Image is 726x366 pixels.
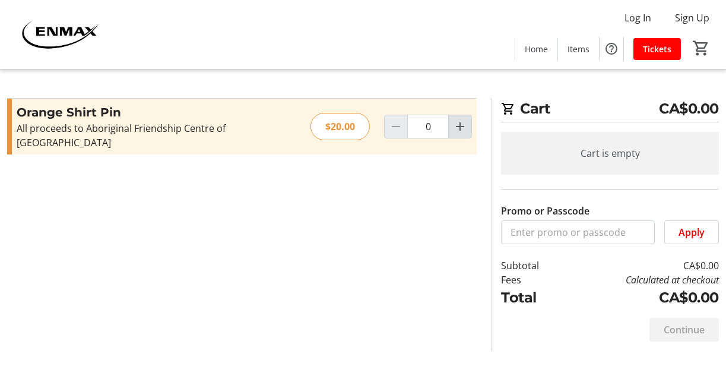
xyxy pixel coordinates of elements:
[565,287,719,308] td: CA$0.00
[17,103,276,121] h3: Orange Shirt Pin
[568,43,589,55] span: Items
[565,258,719,273] td: CA$0.00
[449,115,471,138] button: Increment by one
[679,225,705,239] span: Apply
[501,258,564,273] td: Subtotal
[690,37,712,59] button: Cart
[633,38,681,60] a: Tickets
[501,204,589,218] label: Promo or Passcode
[310,113,370,140] div: $20.00
[501,98,719,122] h2: Cart
[501,273,564,287] td: Fees
[624,11,651,25] span: Log In
[515,38,557,60] a: Home
[565,273,719,287] td: Calculated at checkout
[501,132,719,175] div: Cart is empty
[643,43,671,55] span: Tickets
[7,5,113,64] img: ENMAX 's Logo
[501,287,564,308] td: Total
[615,8,661,27] button: Log In
[600,37,623,61] button: Help
[659,98,719,119] span: CA$0.00
[525,43,548,55] span: Home
[501,220,655,244] input: Enter promo or passcode
[17,121,276,150] div: All proceeds to Aboriginal Friendship Centre of [GEOGRAPHIC_DATA]
[665,8,719,27] button: Sign Up
[664,220,719,244] button: Apply
[558,38,599,60] a: Items
[675,11,709,25] span: Sign Up
[407,115,449,138] input: Orange Shirt Pin Quantity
